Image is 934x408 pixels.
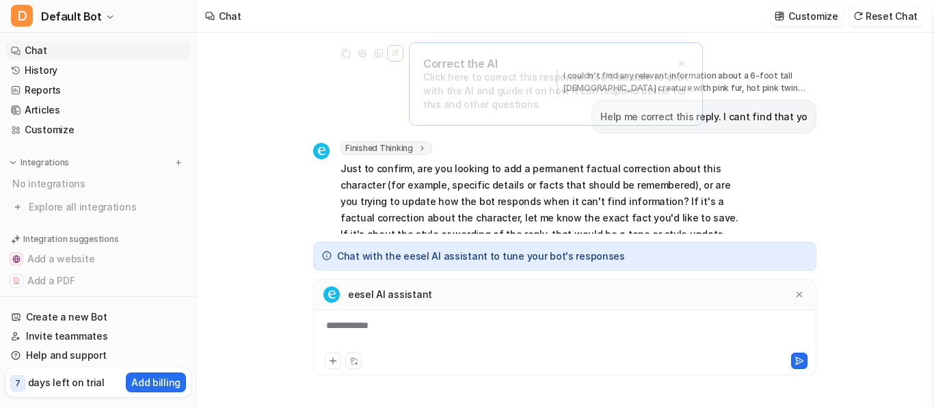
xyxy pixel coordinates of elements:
p: Correct the AI [423,57,497,70]
span: Default Bot [41,7,102,26]
img: explore all integrations [11,200,25,214]
a: Articles [5,100,191,120]
button: Add a websiteAdd a website [5,248,191,270]
p: days left on trial [28,375,105,390]
span: Finished Thinking [341,141,432,155]
div: Chat [219,9,241,23]
button: Add a Google Doc [5,292,191,314]
p: Add billing [131,375,181,390]
button: Reset Chat [849,6,923,26]
button: Add billing [126,372,186,392]
p: Click here to correct this response. You'll be able to chat with the AI and guide it on how it ca... [423,70,689,111]
a: Create a new Bot [5,308,191,327]
a: Customize [5,120,191,139]
a: Chat [5,41,191,60]
p: Integration suggestions [23,233,118,245]
p: Chat with the eesel AI assistant to tune your bot's responses [337,249,625,263]
button: Customize [771,6,843,26]
img: expand menu [8,158,18,167]
div: No integrations [8,172,191,195]
img: menu_add.svg [174,158,183,167]
p: Customize [788,9,838,23]
img: customize [775,11,784,21]
p: Help me correct this reply. I cant find that yo [600,109,808,125]
img: Add a website [12,255,21,263]
button: Integrations [5,156,73,169]
p: Just to confirm, are you looking to add a permanent factual correction about this character (for ... [341,161,740,259]
a: Help and support [5,346,191,365]
p: Integrations [21,157,69,168]
img: Add a PDF [12,277,21,285]
p: 7 [15,377,21,390]
a: Explore all integrations [5,198,191,217]
img: reset [853,11,863,21]
span: D [11,5,33,27]
a: Reports [5,81,191,100]
a: History [5,61,191,80]
button: Add a PDFAdd a PDF [5,270,191,292]
span: Explore all integrations [29,196,185,218]
a: Invite teammates [5,327,191,346]
p: eesel AI assistant [348,288,432,301]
